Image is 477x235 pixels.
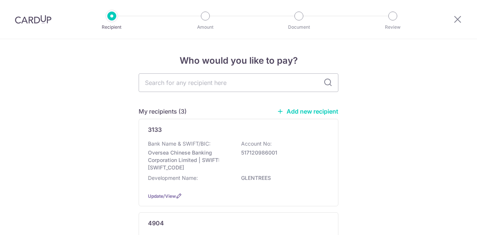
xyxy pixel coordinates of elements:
[139,73,338,92] input: Search for any recipient here
[241,140,272,147] p: Account No:
[429,213,470,231] iframe: Opens a widget where you can find more information
[178,23,233,31] p: Amount
[148,174,198,182] p: Development Name:
[148,219,164,228] p: 4904
[139,107,187,116] h5: My recipients (3)
[271,23,326,31] p: Document
[139,54,338,67] h4: Who would you like to pay?
[148,125,162,134] p: 3133
[84,23,139,31] p: Recipient
[148,149,231,171] p: Oversea Chinese Banking Corporation Limited | SWIFT: [SWIFT_CODE]
[148,193,176,199] a: Update/View
[15,15,51,24] img: CardUp
[365,23,420,31] p: Review
[241,174,325,182] p: GLENTREES
[148,140,211,147] p: Bank Name & SWIFT/BIC:
[241,149,325,156] p: 517120986001
[277,108,338,115] a: Add new recipient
